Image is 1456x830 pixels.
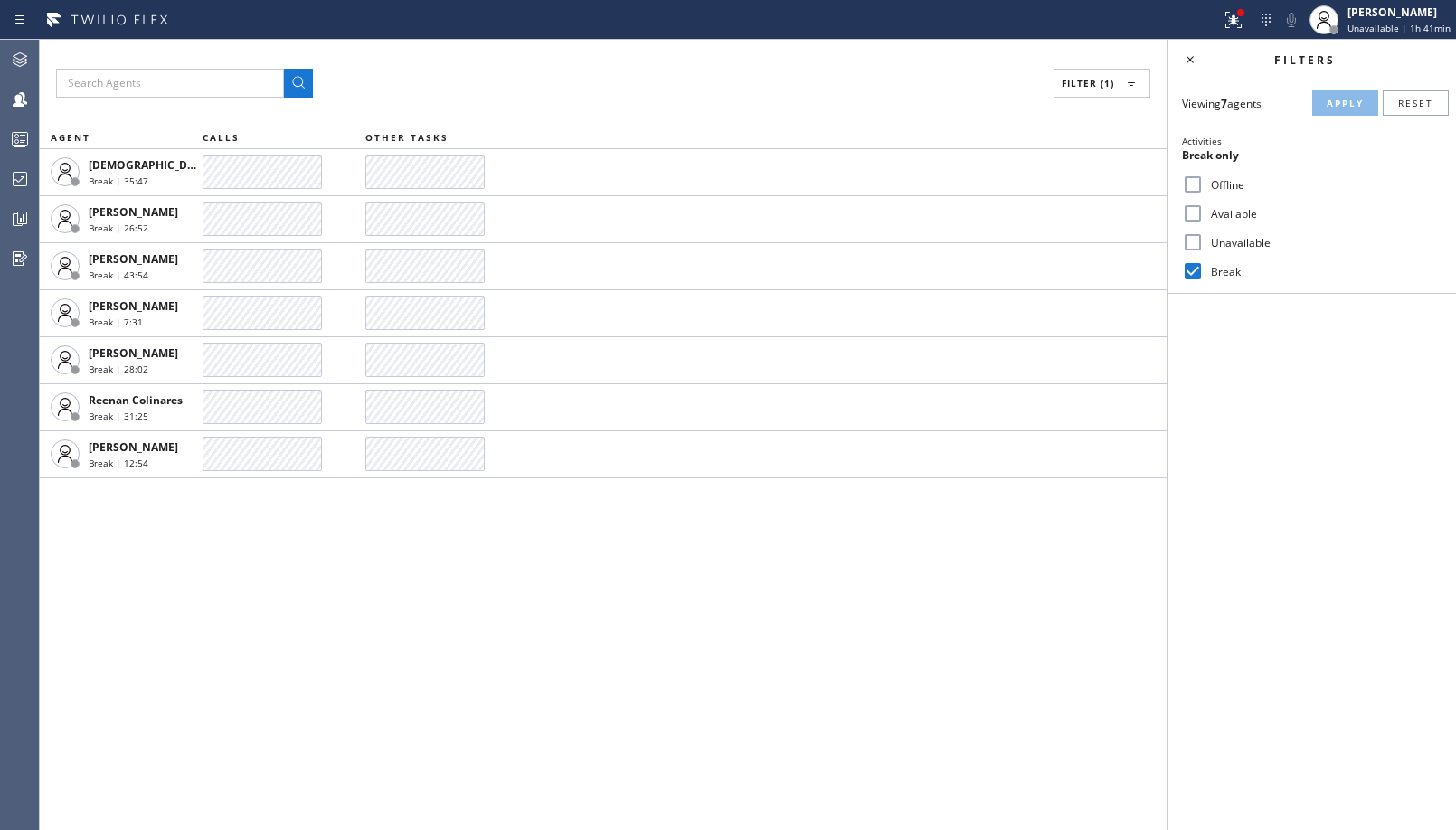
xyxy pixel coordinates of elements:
[89,316,143,328] span: Break | 7:31
[89,457,148,469] span: Break | 12:54
[1279,7,1304,33] button: Mute
[56,69,284,98] input: Search Agents
[89,439,178,455] span: [PERSON_NAME]
[89,363,148,375] span: Break | 28:02
[1204,264,1442,279] label: Break
[1204,235,1442,250] label: Unavailable
[1274,52,1336,68] span: Filters
[1204,206,1442,222] label: Available
[1182,147,1239,163] span: Break only
[1182,135,1442,147] div: Activities
[51,131,90,144] span: AGENT
[89,298,178,314] span: [PERSON_NAME]
[89,157,301,173] span: [DEMOGRAPHIC_DATA][PERSON_NAME]
[89,204,178,220] span: [PERSON_NAME]
[1347,5,1451,20] div: [PERSON_NAME]
[89,222,148,234] span: Break | 26:52
[365,131,449,144] span: OTHER TASKS
[1054,69,1150,98] button: Filter (1)
[1204,177,1442,193] label: Offline
[1062,77,1114,90] span: Filter (1)
[1327,97,1364,109] span: Apply
[1221,96,1227,111] strong: 7
[203,131,240,144] span: CALLS
[1347,22,1451,34] span: Unavailable | 1h 41min
[89,269,148,281] span: Break | 43:54
[1398,97,1433,109] span: Reset
[89,410,148,422] span: Break | 31:25
[1383,90,1449,116] button: Reset
[1182,96,1262,111] span: Viewing agents
[1312,90,1378,116] button: Apply
[89,174,148,187] span: Break | 35:47
[89,251,178,267] span: [PERSON_NAME]
[89,345,178,361] span: [PERSON_NAME]
[89,392,183,408] span: Reenan Colinares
